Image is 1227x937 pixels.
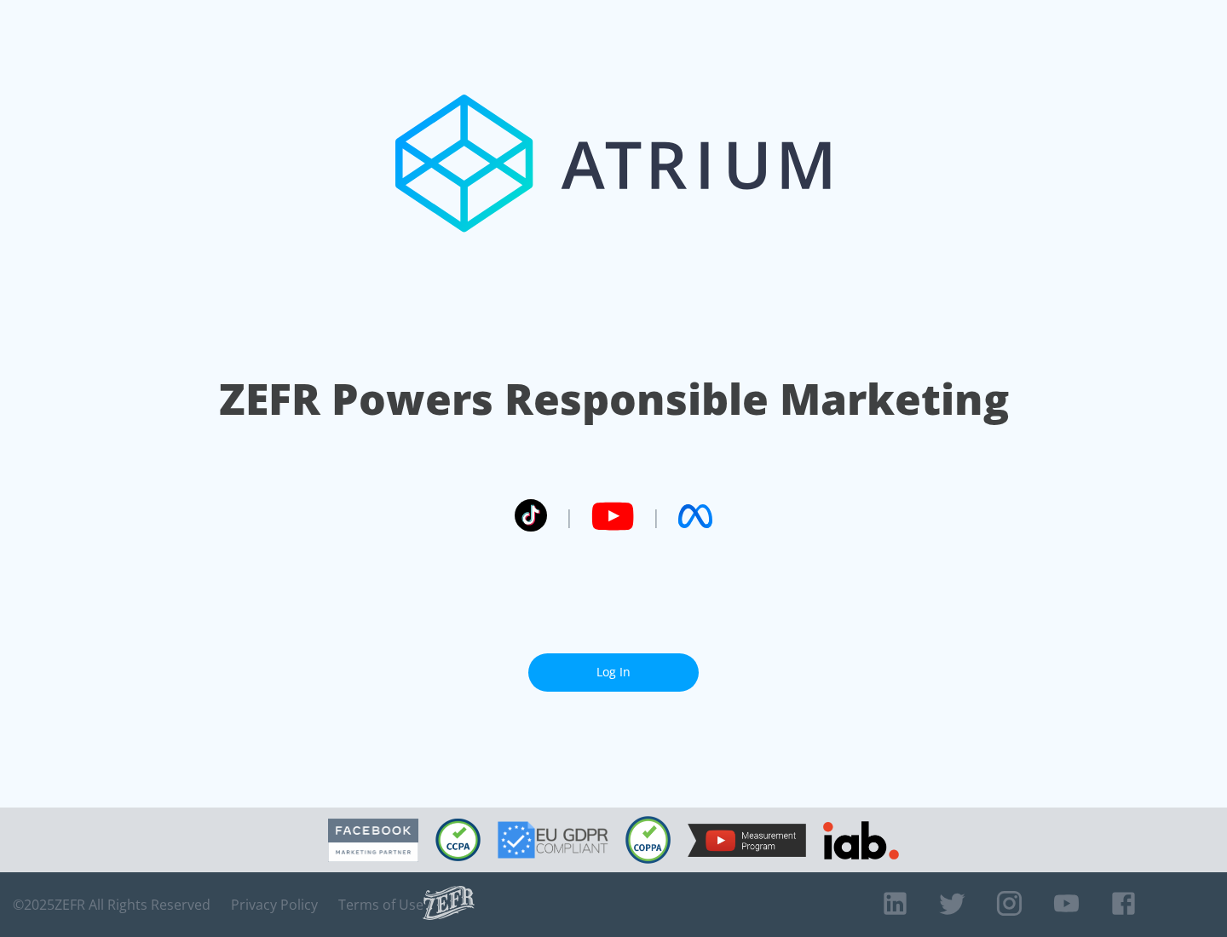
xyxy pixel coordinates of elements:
img: YouTube Measurement Program [688,824,806,857]
img: IAB [823,821,899,859]
span: | [651,503,661,529]
a: Terms of Use [338,896,423,913]
a: Privacy Policy [231,896,318,913]
a: Log In [528,653,699,692]
img: Facebook Marketing Partner [328,819,418,862]
span: © 2025 ZEFR All Rights Reserved [13,896,210,913]
img: CCPA Compliant [435,819,481,861]
img: COPPA Compliant [625,816,671,864]
span: | [564,503,574,529]
img: GDPR Compliant [498,821,608,859]
h1: ZEFR Powers Responsible Marketing [219,370,1009,428]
